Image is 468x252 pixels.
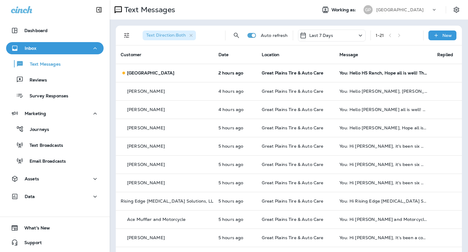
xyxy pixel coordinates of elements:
[262,180,323,185] span: Great Plains Tire & Auto Care
[451,4,462,15] button: Settings
[25,46,36,51] p: Inbox
[23,93,68,99] p: Survey Responses
[218,162,252,167] p: Sep 18, 2025 10:27 AM
[24,28,48,33] p: Dashboard
[23,77,47,83] p: Reviews
[218,70,252,75] p: Sep 18, 2025 01:30 PM
[18,240,42,247] span: Support
[6,73,104,86] button: Reviews
[121,29,133,41] button: Filters
[218,125,252,130] p: Sep 18, 2025 10:30 AM
[339,180,427,185] div: You: Hi Brian, it's been six months since we last serviced your 2012 Mazda 2 at Great Plains Tire...
[127,144,165,149] p: [PERSON_NAME]
[339,107,427,112] div: You: Hello Lear, Hope all is well! This is Justin from Great Plains Tire & Auto Care. I wanted to...
[262,217,323,222] span: Great Plains Tire & Auto Care
[6,139,104,151] button: Text Broadcasts
[339,125,427,130] div: You: Hello David, Hope all is well! This is Justin from Great Plains Tire & Auto Care. I wanted t...
[6,190,104,203] button: Data
[262,235,323,240] span: Great Plains Tire & Auto Care
[218,52,229,57] span: Date
[121,52,141,57] span: Customer
[442,33,452,38] p: New
[127,180,165,185] p: [PERSON_NAME]
[127,107,165,112] p: [PERSON_NAME]
[331,7,357,13] span: Working as:
[230,29,243,41] button: Search Messages
[143,31,196,40] div: Text Direction:Both
[309,33,333,38] p: Last 7 Days
[218,144,252,149] p: Sep 18, 2025 10:27 AM
[262,107,323,112] span: Great Plains Tire & Auto Care
[127,217,186,222] p: Ace Muffler and Motorcycle
[339,217,427,222] div: You: Hi Ace Muffler and Motorcycle, It’s been a couple of months since we serviced your 2010 Chev...
[6,154,104,167] button: Email Broadcasts
[121,199,217,203] p: Rising Edge [MEDICAL_DATA] Solutions, LLC
[339,144,427,149] div: You: Hi Lonnie, it's been six months since we last serviced your 2010 Dodge Dakota at Great Plain...
[127,125,165,130] p: [PERSON_NAME]
[25,176,39,181] p: Assets
[218,235,252,240] p: Sep 18, 2025 10:26 AM
[376,7,424,12] p: [GEOGRAPHIC_DATA]
[6,222,104,234] button: What's New
[6,89,104,102] button: Survey Responses
[363,5,373,14] div: GP
[218,107,252,112] p: Sep 18, 2025 11:30 AM
[376,33,384,38] div: 1 - 21
[6,42,104,54] button: Inbox
[90,4,108,16] button: Collapse Sidebar
[18,225,50,233] span: What's New
[122,5,175,14] p: Text Messages
[127,162,165,167] p: [PERSON_NAME]
[23,143,63,149] p: Text Broadcasts
[25,194,35,199] p: Data
[262,162,323,167] span: Great Plains Tire & Auto Care
[6,236,104,249] button: Support
[127,89,165,94] p: [PERSON_NAME]
[339,199,427,203] div: You: Hi Rising Edge High Voltage Solutions, LLC, It’s been a couple of months since we serviced y...
[218,199,252,203] p: Sep 18, 2025 10:26 AM
[6,57,104,70] button: Text Messages
[262,125,323,131] span: Great Plains Tire & Auto Care
[23,159,66,164] p: Email Broadcasts
[6,173,104,185] button: Assets
[262,143,323,149] span: Great Plains Tire & Auto Care
[127,235,165,240] p: [PERSON_NAME]
[218,89,252,94] p: Sep 18, 2025 11:30 AM
[262,88,323,94] span: Great Plains Tire & Auto Care
[6,107,104,120] button: Marketing
[339,70,427,75] div: You: Hello H5 Ranch, Hope all is well! This is Justin from Great Plains Tire & Auto Care. I wante...
[24,62,61,67] p: Text Messages
[218,180,252,185] p: Sep 18, 2025 10:27 AM
[146,32,186,38] span: Text Direction : Both
[261,33,288,38] p: Auto refresh
[339,52,358,57] span: Message
[6,123,104,135] button: Journeys
[127,70,174,75] p: [GEOGRAPHIC_DATA]
[262,52,279,57] span: Location
[339,89,427,94] div: You: Hello Susan, Hope all is well! This is Justin from Great Plains Tire & Auto Care. I wanted t...
[25,111,46,116] p: Marketing
[24,127,49,133] p: Journeys
[6,24,104,37] button: Dashboard
[218,217,252,222] p: Sep 18, 2025 10:26 AM
[437,52,453,57] span: Replied
[262,198,323,204] span: Great Plains Tire & Auto Care
[262,70,323,76] span: Great Plains Tire & Auto Care
[339,162,427,167] div: You: Hi Dylan, it's been six months since we last serviced your 1995 CARRY OUT LOOSE WHEEL at Gre...
[339,235,427,240] div: You: Hi Helen, It’s been a couple of months since we serviced your 2007 Chevrolet Uplander at Gre...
